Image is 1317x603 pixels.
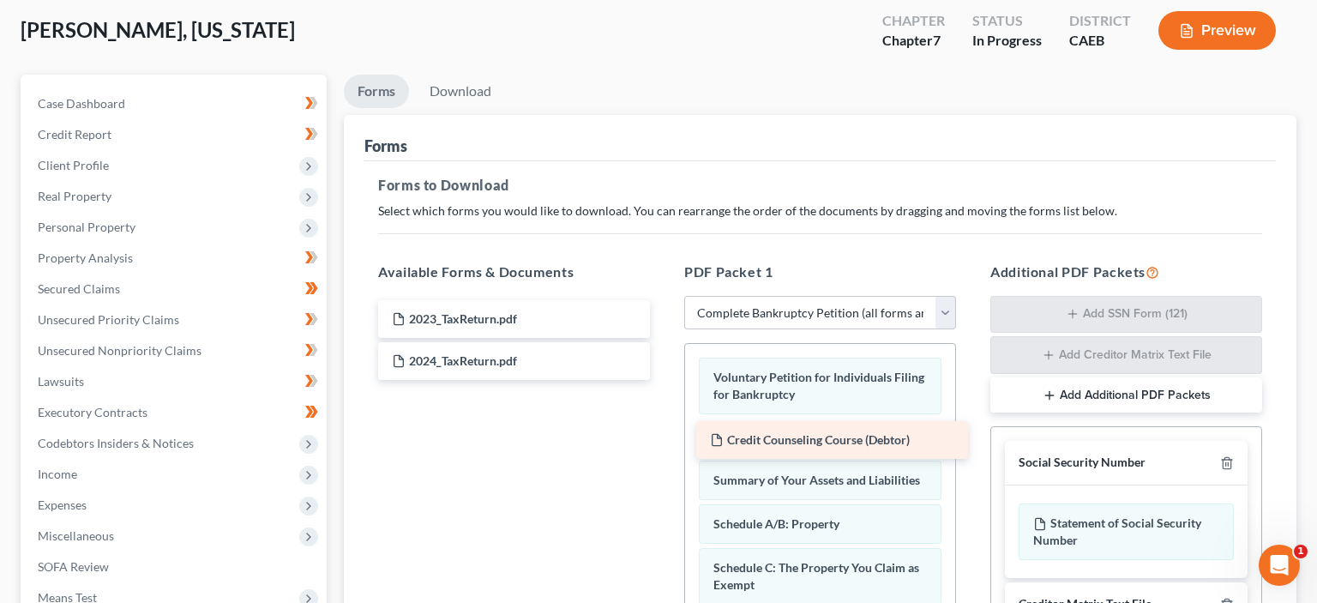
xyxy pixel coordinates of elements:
h5: Additional PDF Packets [990,262,1262,282]
a: SOFA Review [24,552,327,582]
span: Income [38,467,77,481]
a: Case Dashboard [24,88,327,119]
a: Unsecured Priority Claims [24,305,327,335]
a: Secured Claims [24,274,327,305]
div: Chapter [882,11,945,31]
span: Expenses [38,497,87,512]
button: Add Creditor Matrix Text File [990,336,1262,374]
div: CAEB [1069,31,1131,51]
div: Social Security Number [1019,455,1146,471]
button: Add Additional PDF Packets [990,377,1262,413]
span: 2023_TaxReturn.pdf [409,311,517,326]
span: Real Property [38,189,111,203]
span: Case Dashboard [38,96,125,111]
span: Voluntary Petition for Individuals Filing for Bankruptcy [713,370,924,401]
span: Schedule C: The Property You Claim as Exempt [713,560,919,592]
div: Statement of Social Security Number [1019,504,1234,560]
div: District [1069,11,1131,31]
span: 1 [1294,545,1308,558]
span: Client Profile [38,158,109,172]
span: 7 [933,32,941,48]
h5: Forms to Download [378,175,1262,196]
iframe: Intercom live chat [1259,545,1300,586]
span: [PERSON_NAME], [US_STATE] [21,17,295,42]
p: Select which forms you would like to download. You can rearrange the order of the documents by dr... [378,202,1262,220]
div: Forms [364,136,407,156]
span: Credit Report [38,127,111,142]
span: Lawsuits [38,374,84,389]
a: Forms [344,75,409,108]
span: Executory Contracts [38,405,147,419]
span: Summary of Your Assets and Liabilities [713,473,920,487]
h5: PDF Packet 1 [684,262,956,282]
div: Status [972,11,1042,31]
button: Preview [1158,11,1276,50]
span: Secured Claims [38,281,120,296]
span: Personal Property [38,220,135,234]
div: Chapter [882,31,945,51]
h5: Available Forms & Documents [378,262,650,282]
span: Codebtors Insiders & Notices [38,436,194,450]
a: Credit Report [24,119,327,150]
a: Property Analysis [24,243,327,274]
a: Unsecured Nonpriority Claims [24,335,327,366]
span: 2024_TaxReturn.pdf [409,353,517,368]
span: SOFA Review [38,559,109,574]
a: Download [416,75,505,108]
button: Add SSN Form (121) [990,296,1262,334]
span: Unsecured Nonpriority Claims [38,343,201,358]
span: Schedule A/B: Property [713,516,839,531]
div: In Progress [972,31,1042,51]
span: Miscellaneous [38,528,114,543]
span: Unsecured Priority Claims [38,312,179,327]
a: Executory Contracts [24,397,327,428]
span: Property Analysis [38,250,133,265]
a: Lawsuits [24,366,327,397]
span: Credit Counseling Course (Debtor) [727,432,910,447]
